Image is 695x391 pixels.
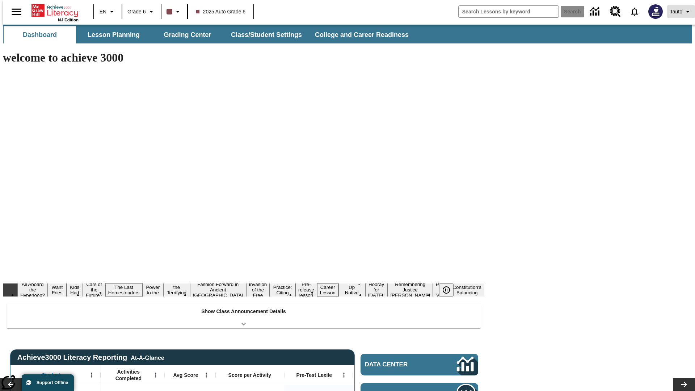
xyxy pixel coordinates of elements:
button: Grade: Grade 6, Select a grade [125,5,159,18]
button: Slide 15 Remembering Justice O'Connor [387,281,433,299]
button: Profile/Settings [667,5,695,18]
button: Open Menu [150,370,161,381]
div: Home [31,3,79,22]
input: search field [459,6,559,17]
button: Support Offline [22,374,74,391]
button: Open side menu [6,1,27,22]
button: Slide 6 Solar Power to the People [143,278,164,302]
button: Slide 10 Mixed Practice: Citing Evidence [270,278,295,302]
button: Slide 9 The Invasion of the Free CD [246,275,270,304]
button: College and Career Readiness [309,26,414,43]
span: Activities Completed [105,369,152,382]
button: Class/Student Settings [225,26,308,43]
span: Student [42,372,60,378]
button: Select a new avatar [644,2,667,21]
button: Slide 14 Hooray for Constitution Day! [365,281,388,299]
div: SubNavbar [3,26,415,43]
a: Notifications [625,2,644,21]
a: Home [31,3,79,18]
img: Avatar [648,4,663,19]
span: Achieve3000 Literacy Reporting [17,353,164,362]
button: Slide 1 All Aboard the Hyperloop? [17,281,48,299]
span: Avg Score [173,372,198,378]
span: Support Offline [37,380,68,385]
span: Grade 6 [127,8,146,16]
button: Open Menu [86,370,97,381]
button: Slide 13 Cooking Up Native Traditions [338,278,365,302]
a: Resource Center, Will open in new tab [606,2,625,21]
button: Open Menu [338,370,349,381]
div: Pause [439,283,461,297]
button: Class color is dark brown. Change class color [164,5,185,18]
p: Show Class Announcement Details [201,308,286,315]
button: Dashboard [4,26,76,43]
button: Slide 4 Cars of the Future? [83,281,105,299]
button: Slide 16 Point of View [433,281,450,299]
button: Slide 11 Pre-release lesson [295,281,317,299]
span: Score per Activity [228,372,271,378]
span: EN [100,8,106,16]
button: Slide 2 Do You Want Fries With That? [48,273,66,307]
div: At-A-Glance [131,353,164,361]
button: Slide 17 The Constitution's Balancing Act [450,278,484,302]
button: Slide 5 The Last Homesteaders [105,283,143,297]
span: NJ Edition [58,18,79,22]
span: Data Center [365,361,433,368]
button: Lesson carousel, Next [673,378,695,391]
button: Lesson Planning [77,26,150,43]
button: Grading Center [151,26,224,43]
button: Slide 7 Attack of the Terrifying Tomatoes [163,278,190,302]
button: Open Menu [201,370,212,381]
a: Data Center [586,2,606,22]
button: Pause [439,283,454,297]
button: Language: EN, Select a language [96,5,119,18]
button: Slide 3 Dirty Jobs Kids Had To Do [67,273,83,307]
div: Show Class Announcement Details [7,303,481,328]
span: 2025 Auto Grade 6 [196,8,246,16]
h1: welcome to achieve 3000 [3,51,484,64]
button: Slide 8 Fashion Forward in Ancient Rome [190,281,246,299]
a: Data Center [361,354,478,375]
div: SubNavbar [3,25,692,43]
span: Pre-Test Lexile [296,372,332,378]
button: Slide 12 Career Lesson [317,283,338,297]
span: Tauto [670,8,682,16]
